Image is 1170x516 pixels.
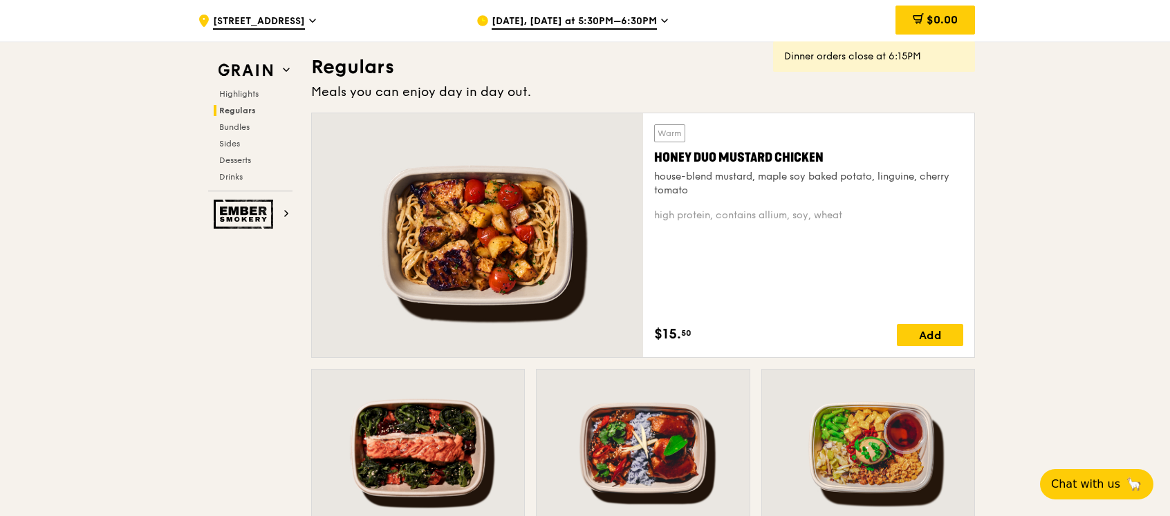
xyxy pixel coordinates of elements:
[219,172,243,182] span: Drinks
[654,209,963,222] div: high protein, contains allium, soy, wheat
[681,327,691,338] span: 50
[213,15,305,30] span: [STREET_ADDRESS]
[492,15,657,30] span: [DATE], [DATE] at 5:30PM–6:30PM
[654,324,681,345] span: $15.
[219,155,251,165] span: Desserts
[219,122,250,132] span: Bundles
[1051,476,1120,493] span: Chat with us
[214,58,277,83] img: Grain web logo
[219,139,240,149] span: Sides
[897,324,963,346] div: Add
[219,106,256,115] span: Regulars
[654,124,685,142] div: Warm
[1040,469,1153,499] button: Chat with us🦙
[219,89,259,99] span: Highlights
[927,13,958,26] span: $0.00
[1126,476,1142,493] span: 🦙
[654,170,963,198] div: house-blend mustard, maple soy baked potato, linguine, cherry tomato
[654,148,963,167] div: Honey Duo Mustard Chicken
[311,82,975,102] div: Meals you can enjoy day in day out.
[311,55,975,79] h3: Regulars
[784,50,964,64] div: Dinner orders close at 6:15PM
[214,200,277,229] img: Ember Smokery web logo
